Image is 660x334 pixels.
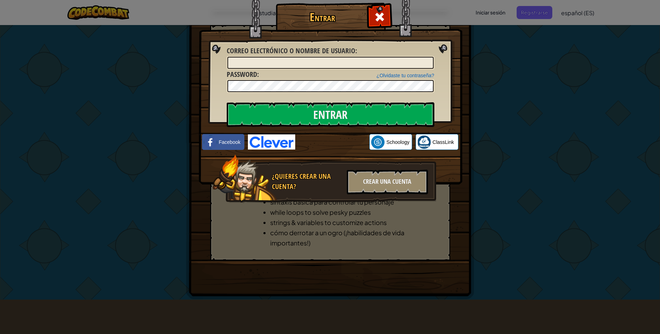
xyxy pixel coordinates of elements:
span: Facebook [219,139,240,146]
label: : [227,69,259,80]
span: Correo electrónico o nombre de usuario [227,46,355,55]
h1: Entrar [278,11,368,23]
div: Crear una cuenta [347,170,428,194]
img: schoology.png [371,135,385,149]
img: clever-logo-blue.png [248,134,295,150]
iframe: Botón de Acceder con Google [295,134,369,150]
div: ¿Quieres crear una cuenta? [272,171,343,192]
div: Acceder con Google. Se abre en una pestaña nueva [299,134,366,150]
span: Schoology [386,139,409,146]
a: ¿Olvidaste tu contraseña? [376,73,434,78]
span: Password [227,69,257,79]
label: : [227,46,357,56]
img: facebook_small.png [204,135,217,149]
input: Entrar [227,102,434,127]
span: ClassLink [433,139,454,146]
img: classlink-logo-small.png [417,135,431,149]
